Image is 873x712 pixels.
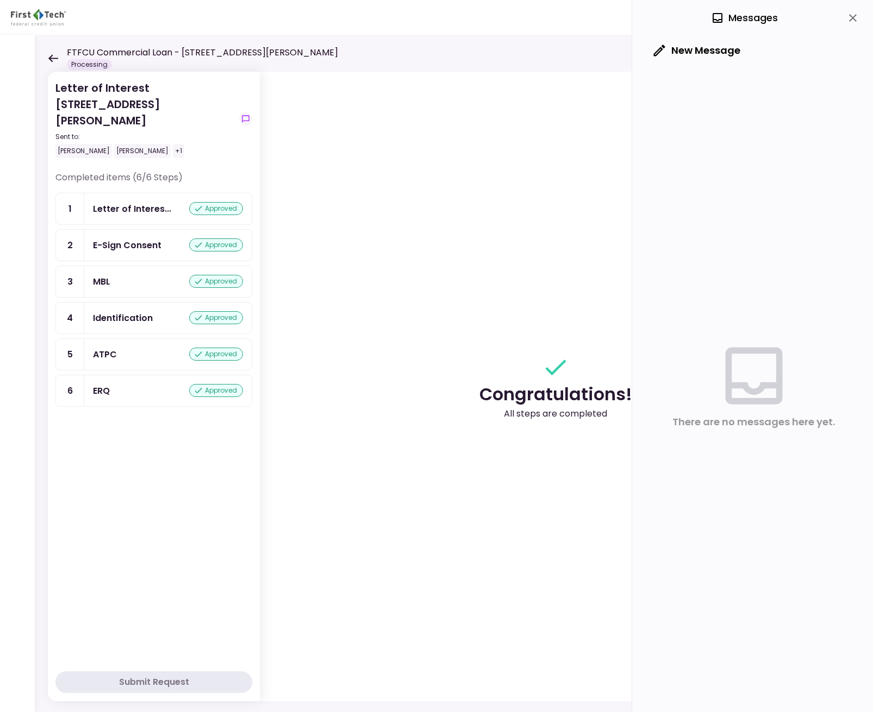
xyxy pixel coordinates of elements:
a: 3MBLapproved [55,266,252,298]
div: All steps are completed [504,407,607,420]
button: close [844,9,862,27]
div: [PERSON_NAME] [55,144,112,158]
div: approved [189,238,243,251]
a: 1Letter of Interestapproved [55,193,252,225]
div: E-Sign Consent [93,238,161,252]
a: 2E-Sign Consentapproved [55,229,252,261]
a: 4Identificationapproved [55,302,252,334]
div: 4 [56,303,84,333]
div: MBL [93,275,110,288]
div: ERQ [93,384,110,398]
div: approved [189,384,243,397]
div: ATPC [93,348,117,361]
div: Completed items (6/6 Steps) [55,171,252,193]
button: New Message [645,36,749,65]
button: Submit Request [55,671,252,693]
div: Sent to: [55,132,235,142]
div: Submit Request [119,676,189,689]
div: approved [189,348,243,361]
div: Processing [67,59,112,70]
div: Letter of Interest [STREET_ADDRESS][PERSON_NAME] [55,80,235,158]
h1: FTFCU Commercial Loan - [STREET_ADDRESS][PERSON_NAME] [67,46,338,59]
button: show-messages [239,112,252,125]
div: Messages [711,10,778,26]
div: Congratulations! [479,381,632,407]
div: +1 [173,144,184,158]
div: Letter of Interest [93,202,171,216]
div: [PERSON_NAME] [114,144,171,158]
div: 6 [56,375,84,406]
div: approved [189,202,243,215]
div: Identification [93,311,153,325]
div: 3 [56,266,84,297]
a: 5ATPCapproved [55,338,252,370]
div: 5 [56,339,84,370]
img: Partner icon [11,9,66,26]
div: 1 [56,193,84,224]
a: 6ERQapproved [55,375,252,407]
div: There are no messages here yet. [672,414,835,430]
div: approved [189,275,243,288]
div: 2 [56,230,84,261]
div: approved [189,311,243,324]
